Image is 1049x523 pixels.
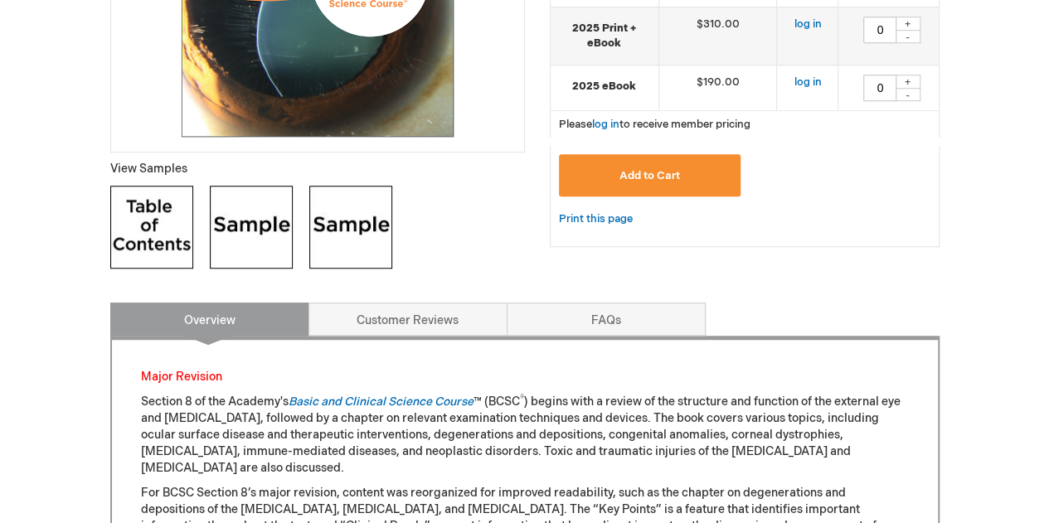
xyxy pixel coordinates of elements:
a: Basic and Clinical Science Course [289,395,474,409]
a: Customer Reviews [308,303,508,336]
img: Click to view [110,186,193,269]
sup: ® [520,394,524,404]
p: View Samples [110,161,525,177]
font: Major Revision [141,370,222,384]
strong: 2025 eBook [559,79,650,94]
span: Please to receive member pricing [559,118,750,131]
td: $310.00 [658,7,777,65]
div: - [896,88,920,101]
div: + [896,17,920,31]
a: log in [592,118,619,131]
img: Click to view [210,186,293,269]
button: Add to Cart [559,154,741,196]
input: Qty [863,75,896,101]
strong: 2025 Print + eBook [559,21,650,51]
a: log in [794,75,821,89]
a: Overview [110,303,309,336]
img: Click to view [309,186,392,269]
span: Add to Cart [619,169,680,182]
input: Qty [863,17,896,43]
p: Section 8 of the Academy's ™ (BCSC ) begins with a review of the structure and function of the ex... [141,394,909,477]
div: + [896,75,920,89]
a: log in [794,17,821,31]
td: $190.00 [658,65,777,110]
a: Print this page [559,209,633,230]
div: - [896,30,920,43]
a: FAQs [507,303,706,336]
